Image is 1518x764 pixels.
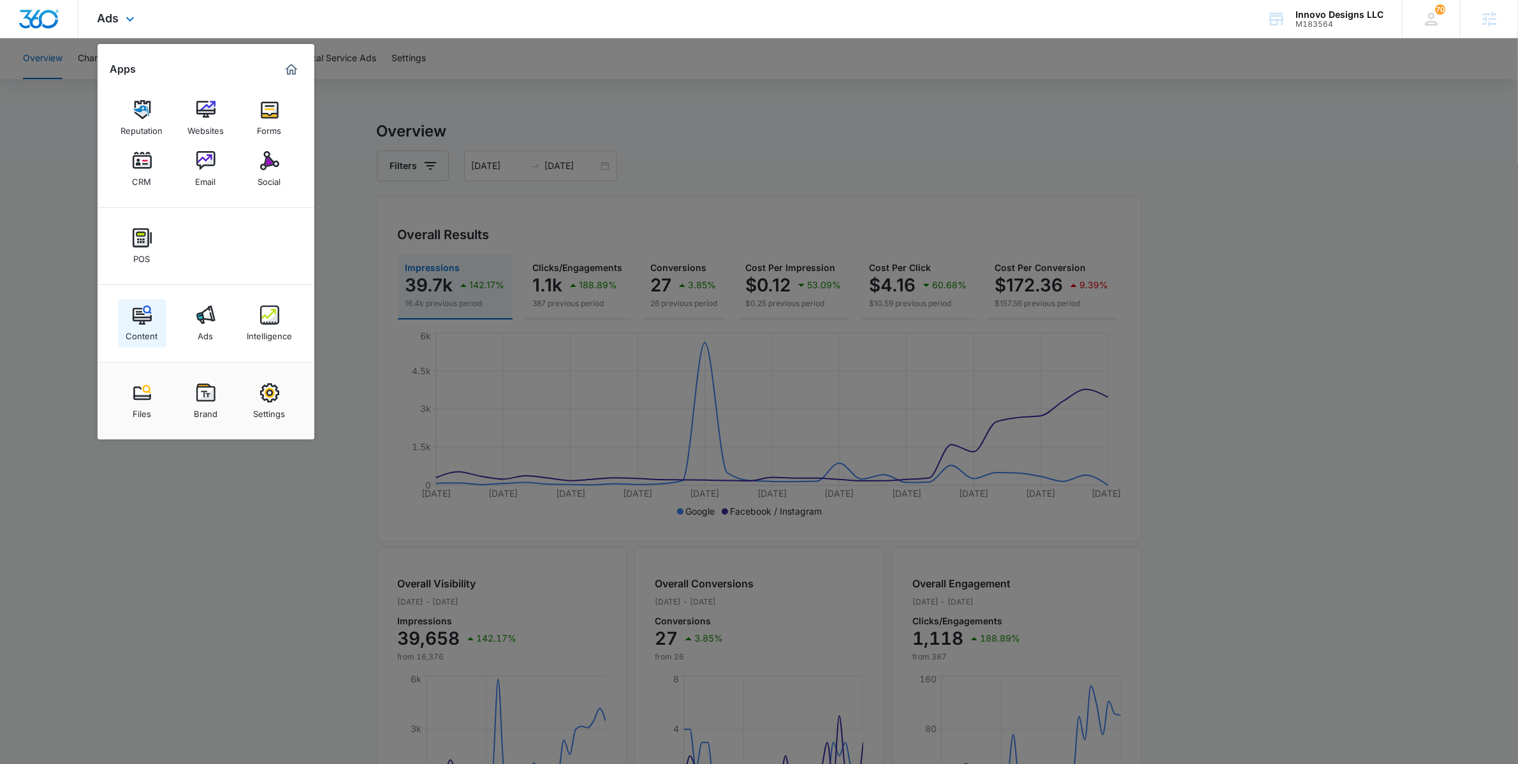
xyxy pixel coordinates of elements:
div: POS [134,247,150,264]
a: Ads [182,299,230,348]
div: Content [126,325,158,341]
span: Ads [98,11,119,25]
a: CRM [118,145,166,193]
div: CRM [133,170,152,187]
a: Intelligence [245,299,294,348]
a: Forms [245,94,294,142]
div: account name [1295,10,1383,20]
a: Marketing 360® Dashboard [281,59,302,80]
a: Settings [245,377,294,425]
a: Websites [182,94,230,142]
div: Brand [194,402,217,419]
div: notifications count [1435,4,1445,15]
a: Brand [182,377,230,425]
a: Email [182,145,230,193]
div: Files [133,402,151,419]
div: Websites [187,119,224,136]
a: POS [118,222,166,270]
div: Intelligence [247,325,292,341]
div: Social [258,170,281,187]
div: Ads [198,325,214,341]
h2: Apps [110,63,136,75]
div: Forms [258,119,282,136]
div: Settings [254,402,286,419]
a: Content [118,299,166,348]
span: 70 [1435,4,1445,15]
div: Email [196,170,216,187]
div: account id [1295,20,1383,29]
a: Reputation [118,94,166,142]
div: Reputation [121,119,163,136]
a: Files [118,377,166,425]
a: Social [245,145,294,193]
